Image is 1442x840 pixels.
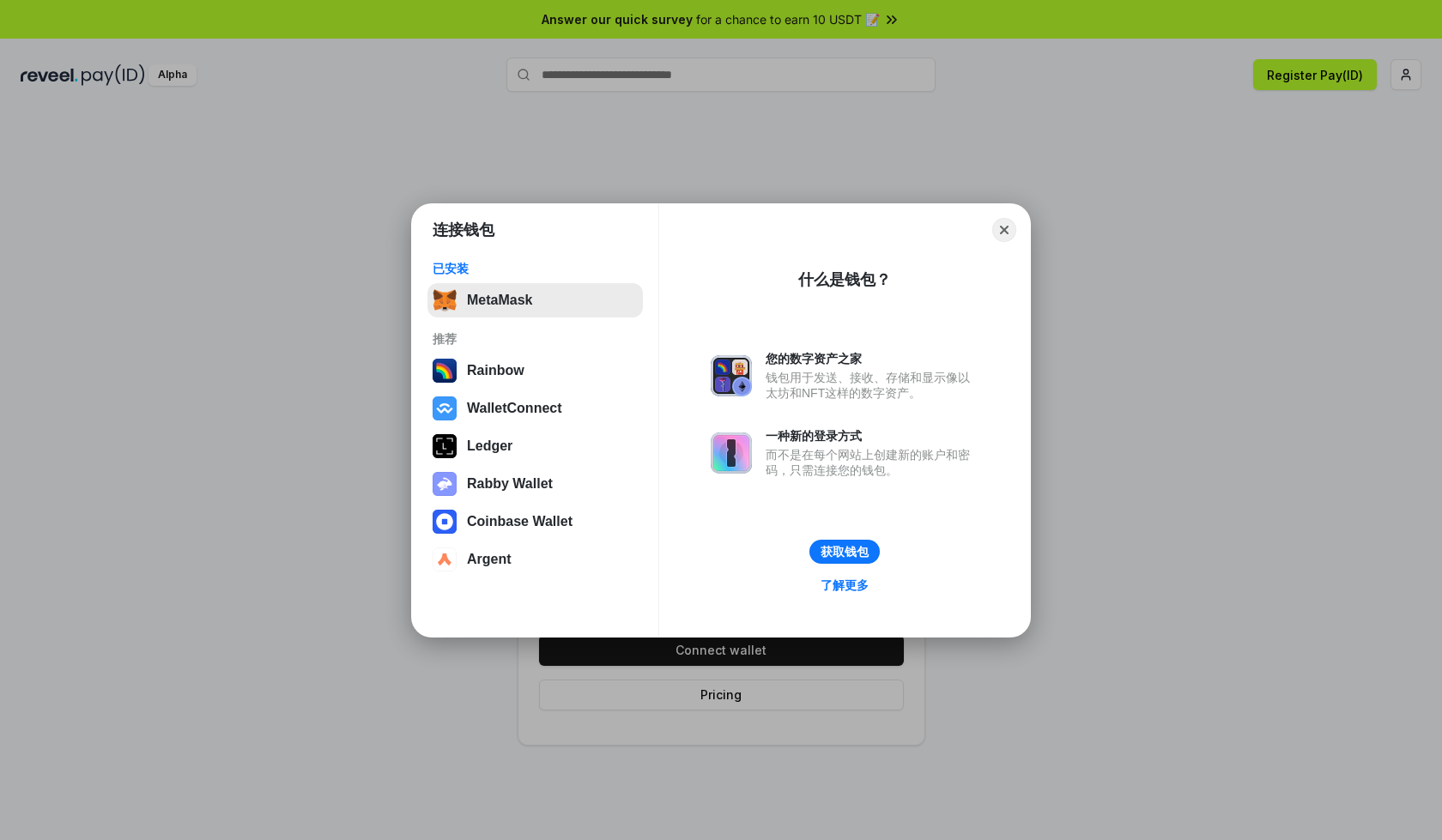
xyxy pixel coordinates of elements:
[427,391,643,426] button: WalletConnect
[467,401,562,416] div: WalletConnect
[433,472,457,496] img: svg+xml,%3Csvg%20xmlns%3D%22http%3A%2F%2Fwww.w3.org%2F2000%2Fsvg%22%20fill%3D%22none%22%20viewBox...
[433,434,457,458] img: svg+xml,%3Csvg%20xmlns%3D%22http%3A%2F%2Fwww.w3.org%2F2000%2Fsvg%22%20width%3D%2228%22%20height%3...
[810,574,879,596] a: 了解更多
[427,505,643,539] button: Coinbase Wallet
[433,331,638,347] div: 推荐
[467,476,553,492] div: Rabby Wallet
[766,370,978,401] div: 钱包用于发送、接收、存储和显示像以太坊和NFT这样的数字资产。
[427,542,643,577] button: Argent
[821,577,869,593] div: 了解更多
[433,288,457,312] img: svg+xml,%3Csvg%20fill%3D%22none%22%20height%3D%2233%22%20viewBox%3D%220%200%2035%2033%22%20width%...
[467,438,512,454] div: Ledger
[809,540,880,564] button: 获取钱包
[433,220,494,240] h1: 连接钱包
[433,261,638,276] div: 已安装
[766,447,978,478] div: 而不是在每个网站上创建新的账户和密码，只需连接您的钱包。
[467,363,524,378] div: Rainbow
[427,429,643,463] button: Ledger
[467,552,512,567] div: Argent
[766,351,978,366] div: 您的数字资产之家
[427,467,643,501] button: Rabby Wallet
[992,218,1016,242] button: Close
[467,293,532,308] div: MetaMask
[433,510,457,534] img: svg+xml,%3Csvg%20width%3D%2228%22%20height%3D%2228%22%20viewBox%3D%220%200%2028%2028%22%20fill%3D...
[433,547,457,571] img: svg+xml,%3Csvg%20width%3D%2228%22%20height%3D%2228%22%20viewBox%3D%220%200%2028%2028%22%20fill%3D...
[766,428,978,444] div: 一种新的登录方式
[711,355,752,396] img: svg+xml,%3Csvg%20xmlns%3D%22http%3A%2F%2Fwww.w3.org%2F2000%2Fsvg%22%20fill%3D%22none%22%20viewBox...
[711,432,752,474] img: svg+xml,%3Csvg%20xmlns%3D%22http%3A%2F%2Fwww.w3.org%2F2000%2Fsvg%22%20fill%3D%22none%22%20viewBox...
[467,514,573,529] div: Coinbase Wallet
[433,396,457,420] img: svg+xml,%3Csvg%20width%3D%2228%22%20height%3D%2228%22%20viewBox%3D%220%200%2028%2028%22%20fill%3D...
[427,283,643,317] button: MetaMask
[821,544,869,559] div: 获取钱包
[427,354,643,388] button: Rainbow
[433,359,457,383] img: svg+xml,%3Csvg%20width%3D%22120%22%20height%3D%22120%22%20viewBox%3D%220%200%20120%20120%22%20fil...
[798,269,891,290] div: 什么是钱包？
